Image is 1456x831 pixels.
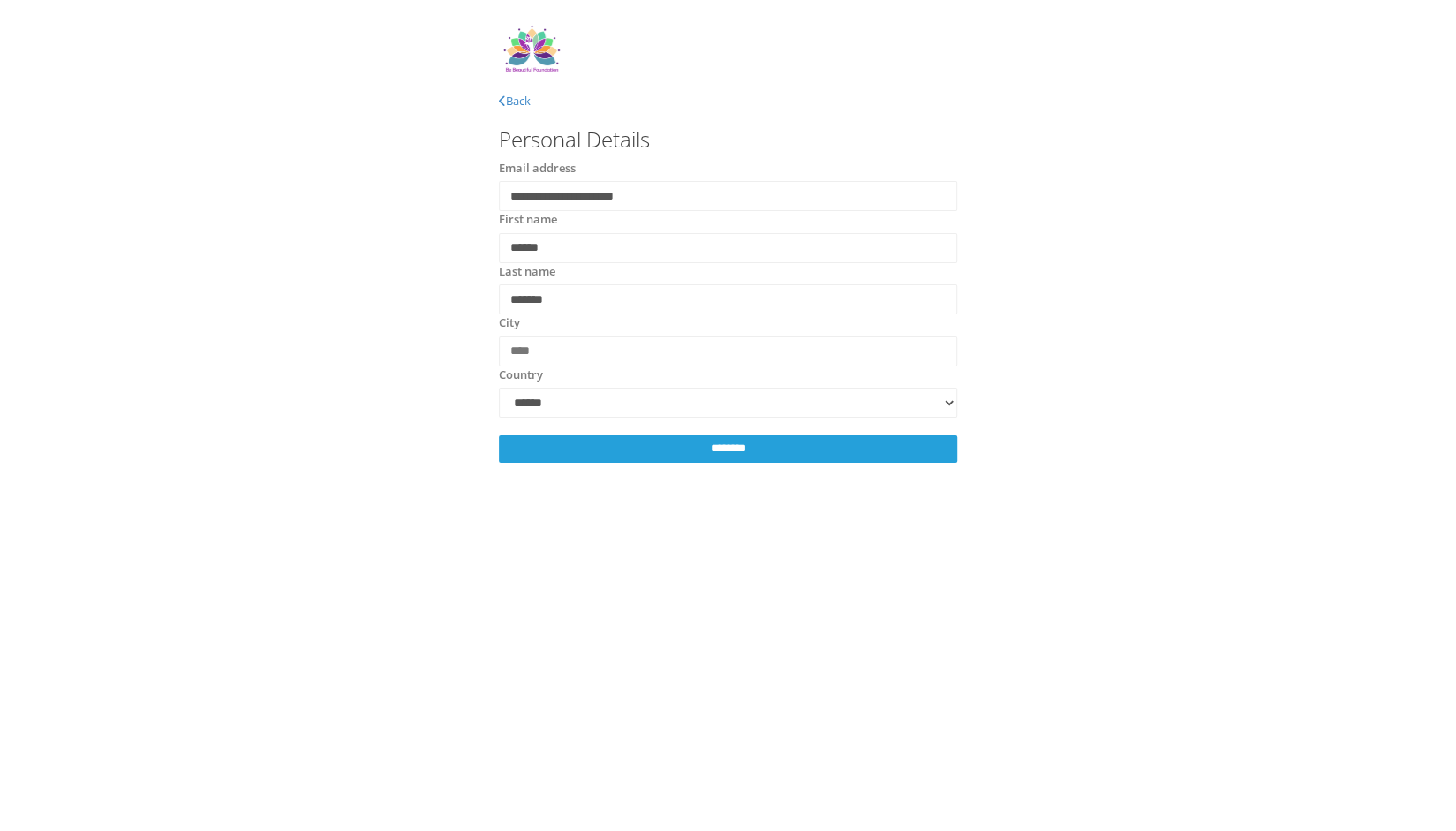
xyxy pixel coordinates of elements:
[499,211,557,229] label: First name
[499,93,531,109] a: Back
[499,314,520,332] label: City
[499,128,958,151] h3: Personal Details
[499,18,565,84] img: 10ptSTROKEDPeacockBBFVectorPNGEXPORT.png
[499,160,576,178] label: Email address
[499,263,555,281] label: Last name
[499,366,543,384] label: Country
